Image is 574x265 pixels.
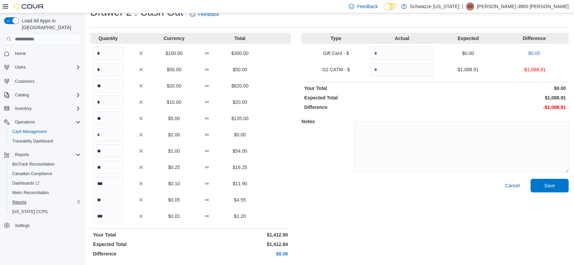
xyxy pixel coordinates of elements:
[225,164,255,171] p: $16.25
[159,213,189,220] p: $0.01
[192,241,288,248] p: $1,412.84
[187,7,221,21] a: Feedback
[1,90,84,100] button: Catalog
[10,179,81,187] span: Dashboards
[225,50,255,57] p: $300.00
[12,171,52,176] span: Canadian Compliance
[93,177,123,190] input: Quantity
[304,35,368,42] p: Type
[1,221,84,230] button: Settings
[436,104,566,111] p: -$1,088.91
[10,189,81,197] span: Metrc Reconciliation
[505,182,520,189] span: Cancel
[10,160,81,168] span: BioTrack Reconciliation
[7,136,84,146] button: Traceabilty Dashboard
[12,91,81,99] span: Catalog
[198,11,219,18] span: Feedback
[10,128,81,136] span: Cash Management
[10,170,55,178] a: Canadian Compliance
[225,115,255,122] p: $135.00
[225,82,255,89] p: $820.00
[15,79,35,84] span: Customers
[10,198,81,206] span: Reports
[159,99,189,106] p: $10.00
[12,221,81,230] span: Settings
[436,66,500,73] p: $1,088.91
[12,77,37,86] a: Customers
[462,2,463,11] p: |
[370,46,434,60] input: Quantity
[12,151,81,159] span: Reports
[544,182,555,189] span: Save
[14,3,44,10] img: Cova
[383,3,398,10] input: Dark Mode
[93,241,189,248] p: Expected Total
[7,188,84,197] button: Metrc Reconciliation
[159,50,189,57] p: $100.00
[12,63,28,71] button: Users
[93,79,123,93] input: Quantity
[502,66,566,73] p: -$1,088.91
[502,35,566,42] p: Difference
[159,82,189,89] p: $20.00
[7,127,84,136] button: Cash Management
[12,91,32,99] button: Catalog
[225,213,255,220] p: $1.20
[12,181,39,186] span: Dashboards
[12,200,26,205] span: Reports
[225,66,255,73] p: $50.00
[15,51,26,56] span: Home
[10,179,42,187] a: Dashboards
[225,180,255,187] p: $11.90
[10,170,81,178] span: Canadian Compliance
[225,148,255,154] p: $54.00
[370,63,434,76] input: Quantity
[4,46,81,248] nav: Complex example
[93,46,123,60] input: Quantity
[192,231,288,238] p: $1,412.90
[502,179,522,192] button: Cancel
[93,144,123,158] input: Quantity
[12,190,49,195] span: Metrc Reconciliation
[225,131,255,138] p: $0.00
[12,49,81,58] span: Home
[12,105,81,113] span: Inventory
[302,115,353,128] h5: Notes
[531,179,569,192] button: Save
[12,209,48,214] span: [US_STATE] CCRS
[93,63,123,76] input: Quantity
[1,49,84,58] button: Home
[10,198,29,206] a: Reports
[93,95,123,109] input: Quantity
[12,50,29,58] a: Home
[12,138,53,144] span: Traceabilty Dashboard
[1,150,84,159] button: Reports
[15,152,29,157] span: Reports
[93,128,123,141] input: Quantity
[93,112,123,125] input: Quantity
[12,129,47,134] span: Cash Management
[15,64,25,70] span: Users
[19,17,81,31] span: Load All Apps in [GEOGRAPHIC_DATA]
[159,180,189,187] p: $0.10
[436,35,500,42] p: Expected
[159,66,189,73] p: $50.00
[436,94,566,101] p: $1,088.91
[7,159,84,169] button: BioTrack Reconciliation
[304,50,368,57] p: Gift Card - $
[7,178,84,188] a: Dashboards
[159,148,189,154] p: $1.00
[304,104,434,111] p: Difference
[12,77,81,85] span: Customers
[159,164,189,171] p: $0.25
[225,196,255,203] p: $4.55
[12,222,32,230] a: Settings
[1,62,84,72] button: Users
[1,117,84,127] button: Operations
[10,208,50,216] a: [US_STATE] CCRS
[357,3,378,10] span: Feedback
[304,66,368,73] p: G2 CATM - $
[7,169,84,178] button: Canadian Compliance
[10,137,81,145] span: Traceabilty Dashboard
[225,35,255,42] p: Total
